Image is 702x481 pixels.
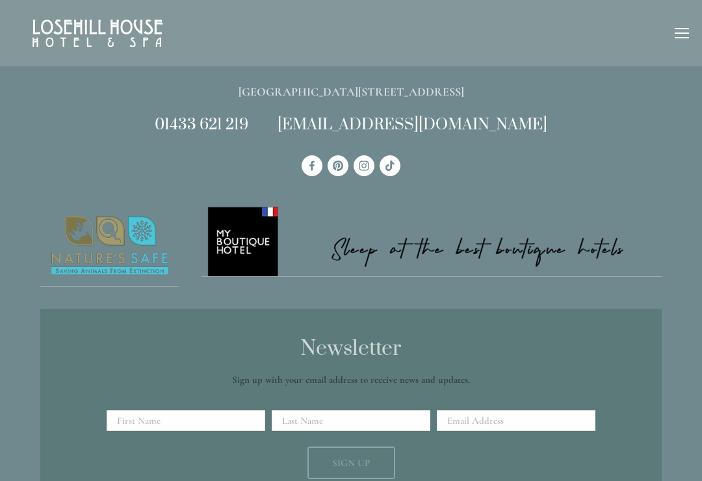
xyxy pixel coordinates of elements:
[40,82,662,102] p: [GEOGRAPHIC_DATA][STREET_ADDRESS]
[380,155,400,176] a: TikTok
[201,205,662,278] a: My Boutique Hotel - Logo
[201,205,662,277] img: My Boutique Hotel - Logo
[111,372,591,387] p: Sign up with your email address to receive news and updates.
[107,410,265,431] input: First Name
[278,115,547,135] a: [EMAIL_ADDRESS][DOMAIN_NAME]
[332,457,370,469] span: Sign Up
[437,410,595,431] input: Email Address
[40,205,179,287] img: Nature's Safe - Logo
[32,19,162,47] img: Losehill House
[302,155,322,176] a: Losehill House Hotel & Spa
[354,155,374,176] a: Instagram
[328,155,348,176] a: Pinterest
[307,447,395,479] button: Sign Up
[272,410,430,431] input: Last Name
[111,337,591,361] h2: Newsletter
[155,115,248,135] a: 01433 621 219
